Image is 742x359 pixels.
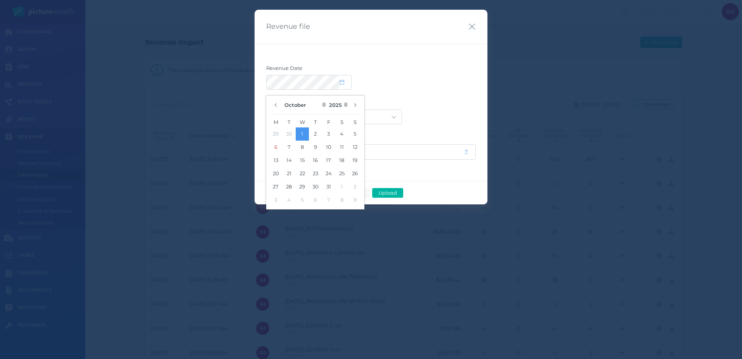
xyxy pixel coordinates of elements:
button: 3 [322,127,335,141]
span: S [348,117,362,127]
label: Revenue file [266,134,476,144]
button: 2 [348,180,362,193]
button: 31 [322,180,335,193]
span: T [309,117,322,127]
button: 1 [296,127,309,141]
button: 20 [269,167,283,180]
button: 22 [296,167,309,180]
span: Revenue file [266,22,310,31]
button: 9 [348,193,362,207]
button: 6 [309,193,322,207]
button: 29 [269,127,283,141]
span: W [296,117,309,127]
button: 26 [348,167,362,180]
button: 30 [283,127,296,141]
button: 27 [269,180,283,193]
button: 12 [348,141,362,154]
button: 25 [335,167,348,180]
button: 6 [269,141,283,154]
span: T [283,117,296,127]
button: 21 [283,167,296,180]
button: 5 [296,193,309,207]
button: 23 [309,167,322,180]
button: 29 [296,180,309,193]
button: 13 [269,154,283,167]
button: 7 [322,193,335,207]
button: 2 [309,127,322,141]
button: 5 [348,127,362,141]
span: Upload [375,190,400,196]
button: 4 [335,127,348,141]
button: Upload [372,188,403,198]
button: 4 [283,193,296,207]
button: 30 [309,180,322,193]
button: 19 [348,154,362,167]
button: 11 [335,141,348,154]
span: No file selected [274,149,457,155]
span: S [335,117,348,127]
button: 9 [309,141,322,154]
button: 7 [283,141,296,154]
button: Close [468,21,476,32]
label: Revenue Date [266,65,476,75]
button: 24 [322,167,335,180]
button: 28 [283,180,296,193]
button: 1 [335,180,348,193]
button: 17 [322,154,335,167]
button: 8 [296,141,309,154]
button: 14 [283,154,296,167]
button: 3 [269,193,283,207]
label: Provider [266,99,476,110]
button: 10 [322,141,335,154]
button: 15 [296,154,309,167]
button: 18 [335,154,348,167]
span: M [269,117,283,127]
button: 8 [335,193,348,207]
button: 16 [309,154,322,167]
span: F [322,117,335,127]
